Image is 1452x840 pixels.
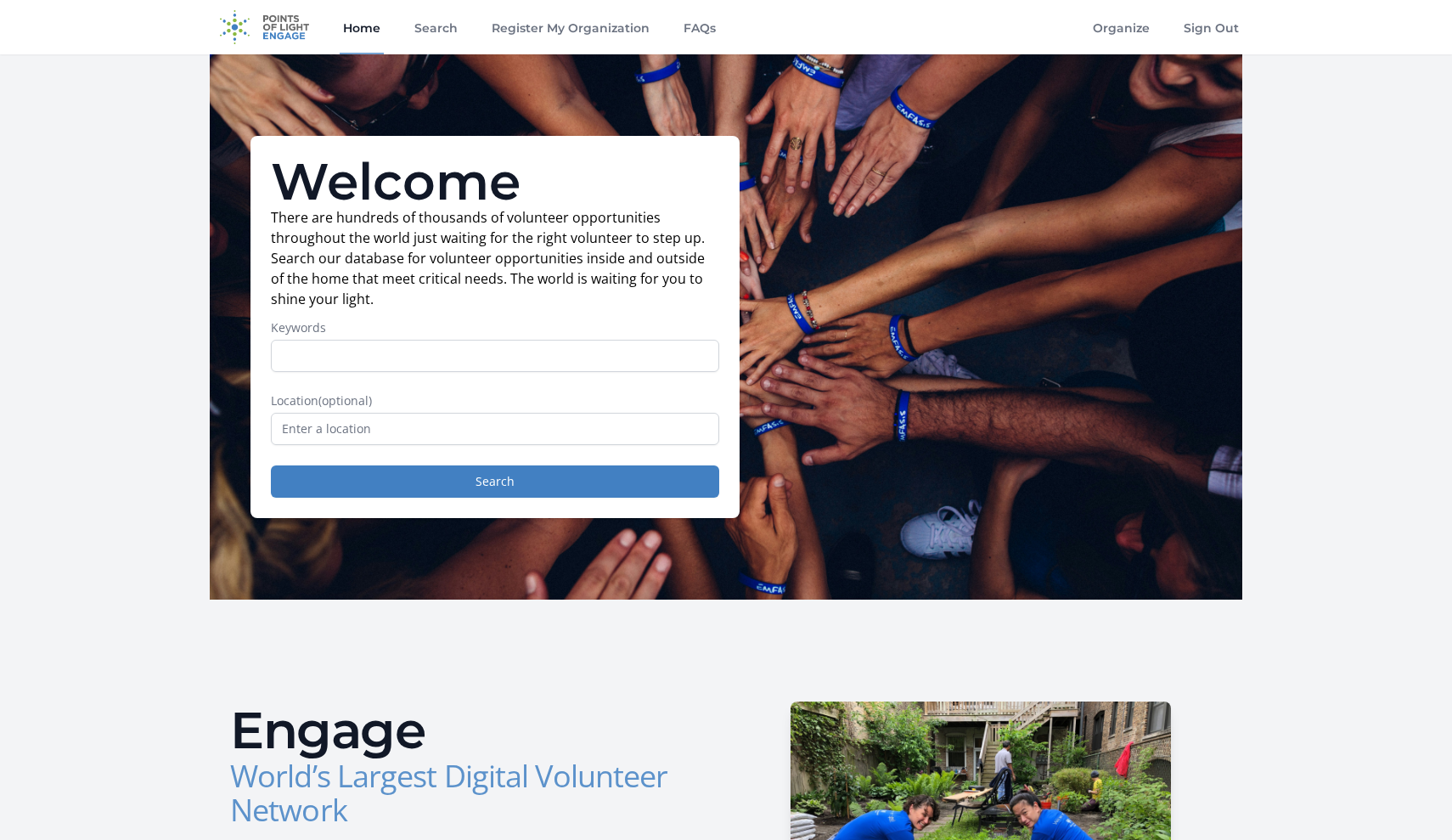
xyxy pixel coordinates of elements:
[271,319,719,336] label: Keywords
[271,156,719,207] h1: Welcome
[271,413,719,445] input: Enter a location
[230,705,712,756] h2: Engage
[318,392,372,409] span: (optional)
[271,207,719,309] p: There are hundreds of thousands of volunteer opportunities throughout the world just waiting for ...
[271,392,719,409] label: Location
[230,759,712,827] h3: World’s Largest Digital Volunteer Network
[271,465,719,498] button: Search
